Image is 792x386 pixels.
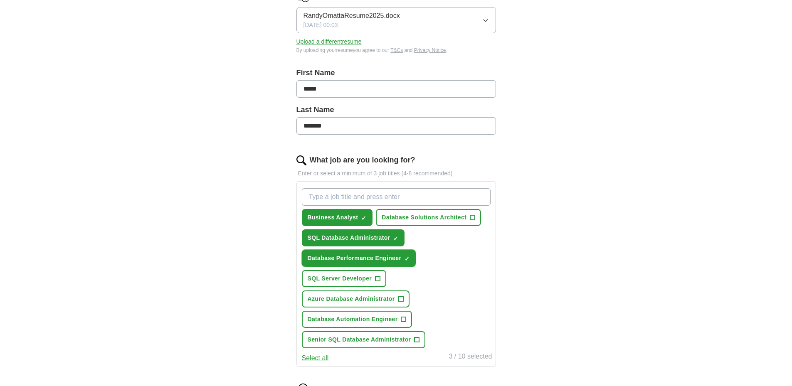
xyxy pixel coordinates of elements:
label: First Name [296,67,496,79]
span: Database Solutions Architect [382,213,466,222]
button: RandyOmattaResume2025.docx[DATE] 00:03 [296,7,496,33]
label: Last Name [296,104,496,116]
button: SQL Database Administrator✓ [302,229,405,246]
img: search.png [296,155,306,165]
a: T&Cs [390,47,403,53]
span: Senior SQL Database Administrator [308,335,411,344]
button: SQL Server Developer [302,270,387,287]
label: What job are you looking for? [310,155,415,166]
span: ✓ [393,235,398,242]
button: Database Solutions Architect [376,209,481,226]
button: Database Performance Engineer✓ [302,250,416,267]
button: Select all [302,353,329,363]
button: Database Automation Engineer [302,311,412,328]
span: Database Automation Engineer [308,315,398,324]
span: SQL Server Developer [308,274,372,283]
button: Azure Database Administrator [302,290,410,307]
button: Senior SQL Database Administrator [302,331,426,348]
div: By uploading your resume you agree to our and . [296,47,496,54]
span: SQL Database Administrator [308,234,390,242]
span: ✓ [405,256,410,262]
a: Privacy Notice [414,47,446,53]
span: Azure Database Administrator [308,295,395,303]
div: 3 / 10 selected [449,352,492,363]
span: ✓ [361,215,366,221]
button: Business Analyst✓ [302,209,373,226]
span: Business Analyst [308,213,358,222]
span: [DATE] 00:03 [303,21,338,30]
input: Type a job title and press enter [302,188,491,206]
button: Upload a differentresume [296,37,362,46]
span: RandyOmattaResume2025.docx [303,11,400,21]
span: Database Performance Engineer [308,254,402,263]
p: Enter or select a minimum of 3 job titles (4-8 recommended) [296,169,496,178]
